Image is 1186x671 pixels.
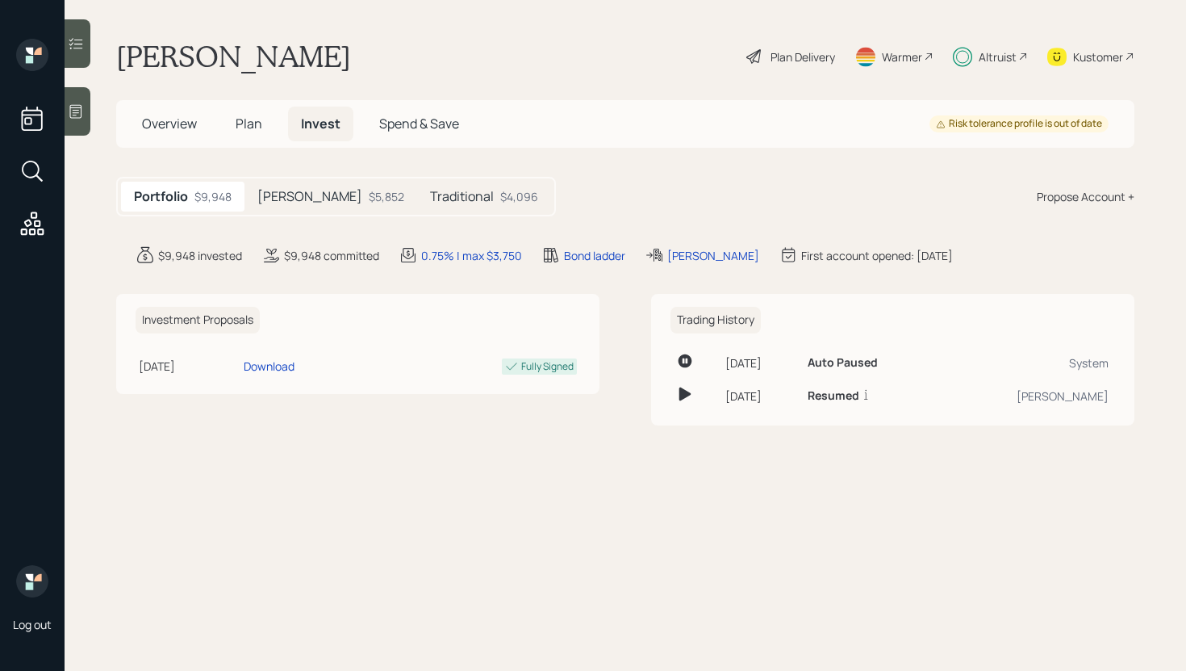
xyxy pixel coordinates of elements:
[301,115,340,132] span: Invest
[725,354,795,371] div: [DATE]
[946,354,1109,371] div: System
[194,188,232,205] div: $9,948
[430,189,494,204] h5: Traditional
[257,189,362,204] h5: [PERSON_NAME]
[116,39,351,74] h1: [PERSON_NAME]
[13,617,52,632] div: Log out
[808,356,878,370] h6: Auto Paused
[136,307,260,333] h6: Investment Proposals
[158,247,242,264] div: $9,948 invested
[979,48,1017,65] div: Altruist
[670,307,761,333] h6: Trading History
[801,247,953,264] div: First account opened: [DATE]
[16,565,48,598] img: retirable_logo.png
[236,115,262,132] span: Plan
[667,247,759,264] div: [PERSON_NAME]
[1037,188,1134,205] div: Propose Account +
[500,188,538,205] div: $4,096
[369,188,404,205] div: $5,852
[564,247,625,264] div: Bond ladder
[770,48,835,65] div: Plan Delivery
[421,247,522,264] div: 0.75% | max $3,750
[936,117,1102,131] div: Risk tolerance profile is out of date
[808,389,859,403] h6: Resumed
[284,247,379,264] div: $9,948 committed
[142,115,197,132] span: Overview
[244,358,294,375] div: Download
[946,388,1109,405] div: [PERSON_NAME]
[1073,48,1123,65] div: Kustomer
[725,388,795,405] div: [DATE]
[134,189,188,204] h5: Portfolio
[882,48,922,65] div: Warmer
[521,359,574,374] div: Fully Signed
[139,358,237,375] div: [DATE]
[379,115,459,132] span: Spend & Save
